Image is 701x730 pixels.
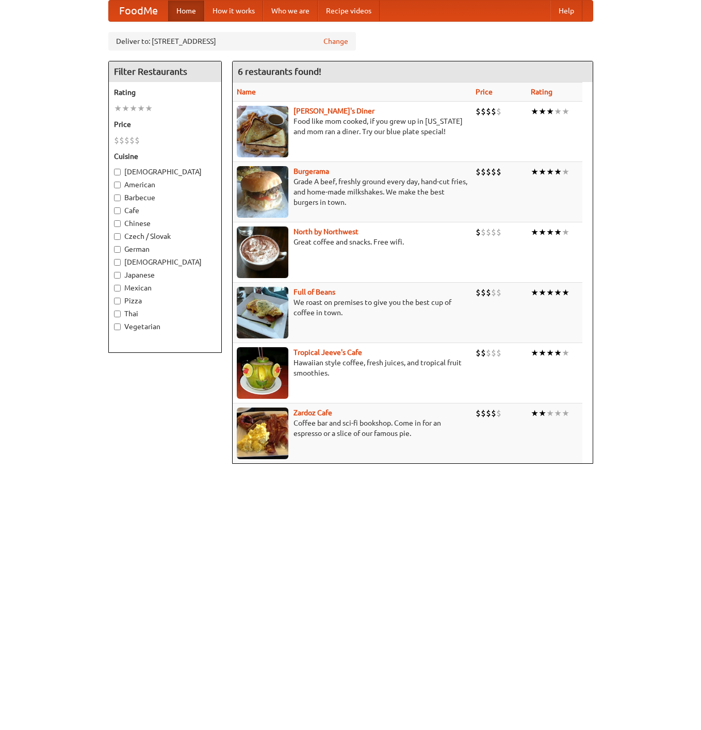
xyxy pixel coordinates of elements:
[114,233,121,240] input: Czech / Slovak
[531,106,539,117] li: ★
[114,285,121,291] input: Mexican
[481,166,486,177] li: $
[539,106,546,117] li: ★
[546,106,554,117] li: ★
[539,408,546,419] li: ★
[546,408,554,419] li: ★
[237,237,467,247] p: Great coffee and snacks. Free wifi.
[114,192,216,203] label: Barbecue
[237,347,288,399] img: jeeves.jpg
[137,103,145,114] li: ★
[546,287,554,298] li: ★
[114,87,216,98] h5: Rating
[491,166,496,177] li: $
[114,272,121,279] input: Japanese
[546,347,554,359] li: ★
[124,135,129,146] li: $
[476,226,481,238] li: $
[114,218,216,229] label: Chinese
[114,119,216,129] h5: Price
[562,408,569,419] li: ★
[237,226,288,278] img: north.jpg
[294,348,362,356] a: Tropical Jeeve's Cafe
[114,321,216,332] label: Vegetarian
[546,166,554,177] li: ★
[491,287,496,298] li: $
[554,106,562,117] li: ★
[496,347,501,359] li: $
[481,287,486,298] li: $
[531,166,539,177] li: ★
[114,283,216,293] label: Mexican
[554,166,562,177] li: ★
[294,107,374,115] a: [PERSON_NAME]'s Diner
[237,408,288,459] img: zardoz.jpg
[550,1,582,21] a: Help
[562,287,569,298] li: ★
[294,167,329,175] a: Burgerama
[238,67,321,76] ng-pluralize: 6 restaurants found!
[539,347,546,359] li: ★
[562,226,569,238] li: ★
[114,296,216,306] label: Pizza
[481,347,486,359] li: $
[554,287,562,298] li: ★
[109,1,168,21] a: FoodMe
[114,298,121,304] input: Pizza
[263,1,318,21] a: Who we are
[476,408,481,419] li: $
[237,106,288,157] img: sallys.jpg
[237,166,288,218] img: burgerama.jpg
[491,408,496,419] li: $
[114,309,216,319] label: Thai
[294,288,335,296] a: Full of Beans
[109,61,221,82] h4: Filter Restaurants
[114,244,216,254] label: German
[531,287,539,298] li: ★
[114,220,121,227] input: Chinese
[145,103,153,114] li: ★
[491,347,496,359] li: $
[114,259,121,266] input: [DEMOGRAPHIC_DATA]
[135,135,140,146] li: $
[237,358,467,378] p: Hawaiian style coffee, fresh juices, and tropical fruit smoothies.
[476,88,493,96] a: Price
[486,226,491,238] li: $
[237,88,256,96] a: Name
[496,226,501,238] li: $
[114,182,121,188] input: American
[486,166,491,177] li: $
[318,1,380,21] a: Recipe videos
[554,226,562,238] li: ★
[168,1,204,21] a: Home
[481,408,486,419] li: $
[486,106,491,117] li: $
[237,176,467,207] p: Grade A beef, freshly ground every day, hand-cut fries, and home-made milkshakes. We make the bes...
[237,297,467,318] p: We roast on premises to give you the best cup of coffee in town.
[114,311,121,317] input: Thai
[114,257,216,267] label: [DEMOGRAPHIC_DATA]
[294,409,332,417] a: Zardoz Cafe
[496,408,501,419] li: $
[491,106,496,117] li: $
[562,347,569,359] li: ★
[129,135,135,146] li: $
[562,166,569,177] li: ★
[114,205,216,216] label: Cafe
[496,287,501,298] li: $
[114,135,119,146] li: $
[294,228,358,236] a: North by Northwest
[114,270,216,280] label: Japanese
[114,180,216,190] label: American
[237,418,467,439] p: Coffee bar and sci-fi bookshop. Come in for an espresso or a slice of our famous pie.
[562,106,569,117] li: ★
[108,32,356,51] div: Deliver to: [STREET_ADDRESS]
[114,246,121,253] input: German
[496,106,501,117] li: $
[122,103,129,114] li: ★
